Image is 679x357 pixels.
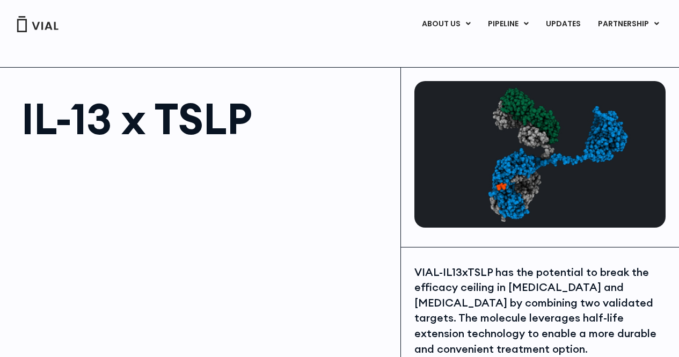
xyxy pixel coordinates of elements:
[589,15,668,33] a: PARTNERSHIPMenu Toggle
[413,15,479,33] a: ABOUT USMenu Toggle
[16,16,59,32] img: Vial Logo
[414,265,666,357] div: VIAL-IL13xTSLP has the potential to break the efficacy ceiling in [MEDICAL_DATA] and [MEDICAL_DAT...
[479,15,537,33] a: PIPELINEMenu Toggle
[537,15,589,33] a: UPDATES
[21,97,390,140] h1: IL-13 x TSLP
